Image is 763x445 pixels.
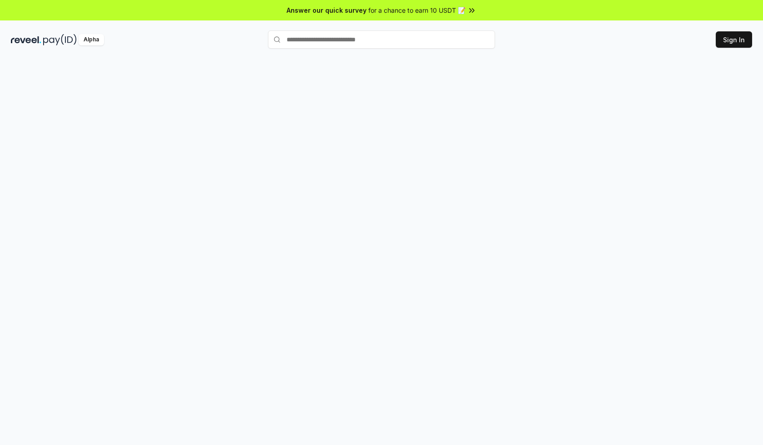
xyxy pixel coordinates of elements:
[716,31,752,48] button: Sign In
[287,5,367,15] span: Answer our quick survey
[11,34,41,45] img: reveel_dark
[43,34,77,45] img: pay_id
[79,34,104,45] div: Alpha
[368,5,466,15] span: for a chance to earn 10 USDT 📝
